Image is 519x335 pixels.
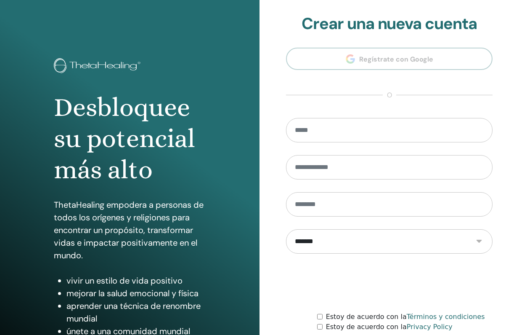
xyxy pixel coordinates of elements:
[407,323,453,331] a: Privacy Policy
[54,92,206,186] h1: Desbloquee su potencial más alto
[66,300,206,325] li: aprender una técnica de renombre mundial
[326,312,485,322] label: Estoy de acuerdo con la
[326,266,453,299] iframe: reCAPTCHA
[66,274,206,287] li: vivir un estilo de vida positivo
[407,313,485,321] a: Términos y condiciones
[383,90,396,100] span: o
[326,322,453,332] label: Estoy de acuerdo con la
[66,287,206,300] li: mejorar la salud emocional y física
[54,198,206,262] p: ThetaHealing empodera a personas de todos los orígenes y religiones para encontrar un propósito, ...
[286,14,493,34] h2: Crear una nueva cuenta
